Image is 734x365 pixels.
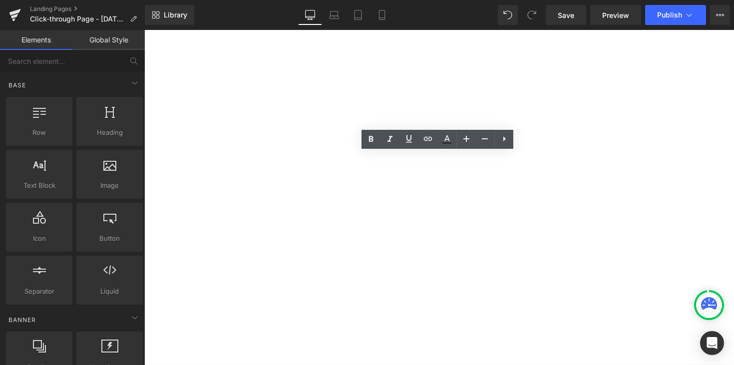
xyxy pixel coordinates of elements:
[7,315,37,325] span: Banner
[346,5,370,25] a: Tablet
[7,80,27,90] span: Base
[700,331,724,355] div: Open Intercom Messenger
[9,180,69,191] span: Text Block
[9,127,69,138] span: Row
[298,5,322,25] a: Desktop
[79,127,140,138] span: Heading
[164,10,187,19] span: Library
[72,30,145,50] a: Global Style
[30,5,145,13] a: Landing Pages
[370,5,394,25] a: Mobile
[522,5,542,25] button: Redo
[710,5,730,25] button: More
[602,10,629,20] span: Preview
[590,5,641,25] a: Preview
[657,11,682,19] span: Publish
[79,286,140,297] span: Liquid
[30,15,126,23] span: Click-through Page - [DATE] 20:36:17
[79,180,140,191] span: Image
[145,5,194,25] a: New Library
[9,233,69,244] span: Icon
[645,5,706,25] button: Publish
[558,10,574,20] span: Save
[498,5,518,25] button: Undo
[9,286,69,297] span: Separator
[79,233,140,244] span: Button
[322,5,346,25] a: Laptop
